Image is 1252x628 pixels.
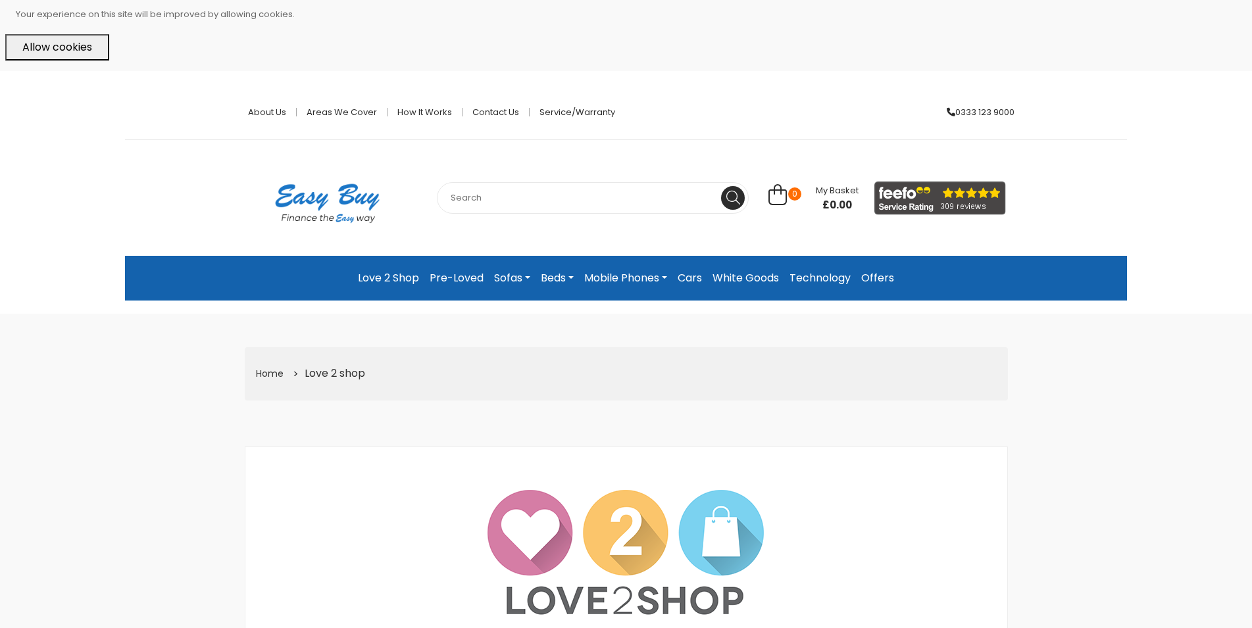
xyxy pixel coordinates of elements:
button: Allow cookies [5,34,109,60]
img: Easy Buy [262,166,393,240]
span: My Basket [816,184,859,197]
a: Contact Us [463,108,530,116]
a: About Us [238,108,297,116]
a: Offers [856,266,899,290]
p: Your experience on this site will be improved by allowing cookies. [16,5,1247,24]
a: Pre-Loved [424,266,489,290]
a: Areas we cover [297,108,388,116]
li: Love 2 shop [288,364,366,384]
a: White Goods [707,266,784,290]
a: How it works [388,108,463,116]
a: Mobile Phones [579,266,672,290]
a: Sofas [489,266,536,290]
span: 0 [788,187,801,201]
img: Love2shop Logo [485,487,768,619]
a: Home [256,367,284,380]
a: Cars [672,266,707,290]
input: Search [437,182,749,214]
img: feefo_logo [874,181,1006,215]
a: 0333 123 9000 [937,108,1014,116]
a: Technology [784,266,856,290]
a: 0 My Basket £0.00 [768,191,859,206]
a: Service/Warranty [530,108,615,116]
a: Beds [536,266,579,290]
span: £0.00 [816,199,859,212]
a: Love 2 Shop [353,266,424,290]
